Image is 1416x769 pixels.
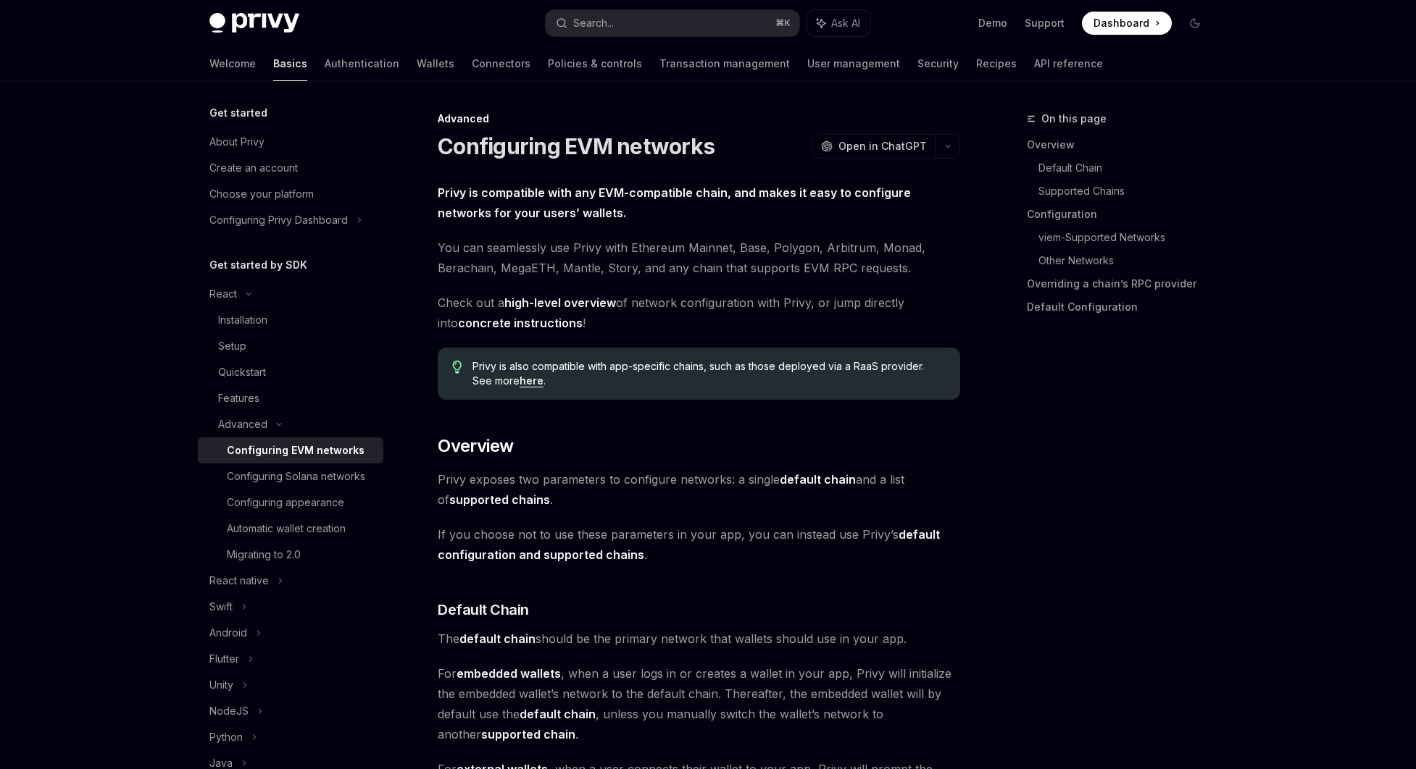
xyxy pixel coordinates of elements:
[325,46,399,81] a: Authentication
[807,46,900,81] a: User management
[780,472,856,487] a: default chain
[458,316,583,331] a: concrete instructions
[209,13,299,33] img: dark logo
[438,185,911,220] strong: Privy is compatible with any EVM-compatible chain, and makes it easy to configure networks for yo...
[775,17,791,29] span: ⌘ K
[520,707,596,721] strong: default chain
[449,492,550,508] a: supported chains
[438,600,529,620] span: Default Chain
[812,134,936,159] button: Open in ChatGPT
[504,295,616,311] a: high-level overview
[209,650,239,668] div: Flutter
[209,728,243,746] div: Python
[659,46,790,81] a: Transaction management
[227,520,346,537] div: Automatic wallet creation
[481,727,575,742] a: supported chain
[198,489,383,516] a: Configuring appearance
[459,631,536,646] strong: default chain
[198,333,383,359] a: Setup
[1038,180,1218,203] a: Supported Chains
[209,676,233,694] div: Unity
[1027,272,1218,295] a: Overriding a chain’s RPC provider
[438,238,960,278] span: You can seamlessly use Privy with Ethereum Mainnet, Base, Polygon, Arbitrum, Monad, Berachain, Me...
[1082,12,1172,35] a: Dashboard
[546,10,799,36] button: Search...⌘K
[209,285,237,303] div: React
[209,104,267,122] h5: Get started
[472,359,946,388] span: Privy is also compatible with app-specific chains, such as those deployed via a RaaS provider. Se...
[209,211,348,229] div: Configuring Privy Dashboard
[198,437,383,463] a: Configuring EVM networks
[548,46,642,81] a: Policies & controls
[1027,203,1218,226] a: Configuration
[209,702,249,720] div: NodeJS
[978,16,1007,30] a: Demo
[438,629,960,649] span: The should be the primary network that wallets should use in your app.
[917,46,959,81] a: Security
[209,572,269,589] div: React native
[417,46,454,81] a: Wallets
[438,469,960,510] span: Privy exposes two parameters to configure networks: a single and a list of .
[227,546,301,563] div: Migrating to 2.0
[227,494,344,511] div: Configuring appearance
[1094,16,1149,30] span: Dashboard
[198,516,383,542] a: Automatic wallet creation
[520,374,544,387] a: here
[209,256,307,274] h5: Get started by SDK
[807,10,870,36] button: Ask AI
[198,307,383,333] a: Installation
[198,181,383,207] a: Choose your platform
[198,155,383,181] a: Create an account
[218,364,266,381] div: Quickstart
[209,159,298,177] div: Create an account
[218,311,267,329] div: Installation
[831,16,860,30] span: Ask AI
[481,727,575,741] strong: supported chain
[472,46,530,81] a: Connectors
[209,185,314,203] div: Choose your platform
[1027,133,1218,156] a: Overview
[209,598,233,615] div: Swift
[218,337,246,355] div: Setup
[198,463,383,489] a: Configuring Solana networks
[1038,249,1218,272] a: Other Networks
[209,133,265,151] div: About Privy
[209,46,256,81] a: Welcome
[573,14,614,32] div: Search...
[438,434,513,458] span: Overview
[209,624,247,642] div: Android
[438,663,960,744] span: For , when a user logs in or creates a wallet in your app, Privy will initialize the embedded wal...
[438,112,960,126] div: Advanced
[198,359,383,385] a: Quickstart
[198,129,383,155] a: About Privy
[1025,16,1065,30] a: Support
[838,139,927,154] span: Open in ChatGPT
[1183,12,1207,35] button: Toggle dark mode
[218,390,259,407] div: Features
[452,361,462,374] svg: Tip
[1027,295,1218,319] a: Default Configuration
[198,385,383,411] a: Features
[1038,156,1218,180] a: Default Chain
[227,442,365,459] div: Configuring EVM networks
[438,293,960,333] span: Check out a of network configuration with Privy, or jump directly into !
[438,524,960,565] span: If you choose not to use these parameters in your app, you can instead use Privy’s .
[457,666,561,681] strong: embedded wallets
[780,472,856,487] strong: default chain
[198,542,383,568] a: Migrating to 2.0
[218,416,267,433] div: Advanced
[449,492,550,507] strong: supported chains
[1034,46,1103,81] a: API reference
[438,133,715,159] h1: Configuring EVM networks
[976,46,1017,81] a: Recipes
[227,468,365,485] div: Configuring Solana networks
[273,46,307,81] a: Basics
[1038,226,1218,249] a: viem-Supported Networks
[1041,110,1107,127] span: On this page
